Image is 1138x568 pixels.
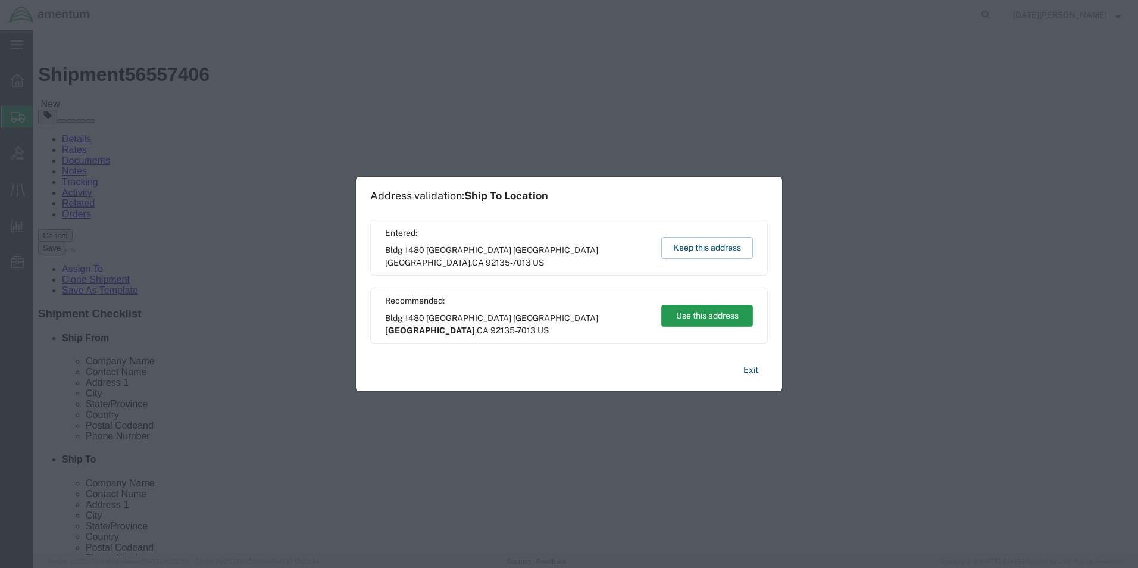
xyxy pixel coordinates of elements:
h1: Address validation: [370,189,548,202]
span: Bldg 1480 [GEOGRAPHIC_DATA] [GEOGRAPHIC_DATA] , [385,312,650,337]
button: Exit [734,360,768,380]
span: Bldg 1480 [GEOGRAPHIC_DATA] [GEOGRAPHIC_DATA] , [385,244,650,269]
button: Keep this address [661,237,753,259]
span: Recommended: [385,295,650,307]
span: US [533,258,544,267]
span: CA [477,326,489,335]
span: CA [472,258,484,267]
span: 92135-7013 [490,326,536,335]
span: US [537,326,549,335]
span: [GEOGRAPHIC_DATA] [385,326,475,335]
span: Entered: [385,227,650,239]
span: 92135-7013 [486,258,531,267]
span: [GEOGRAPHIC_DATA] [385,258,470,267]
button: Use this address [661,305,753,327]
span: Ship To Location [464,189,548,202]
